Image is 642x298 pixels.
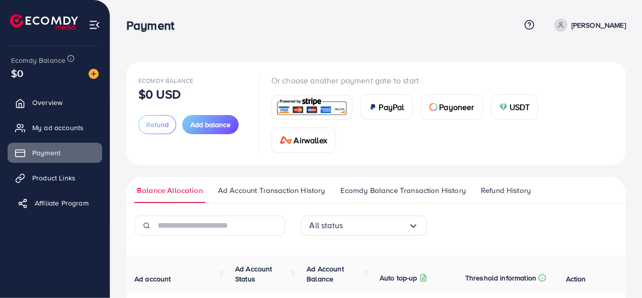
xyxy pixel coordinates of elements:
[11,55,65,65] span: Ecomdy Balance
[566,274,586,284] span: Action
[8,168,102,188] a: Product Links
[421,94,483,120] a: cardPayoneer
[369,103,377,111] img: card
[138,115,176,134] button: Refund
[89,19,100,31] img: menu
[8,118,102,138] a: My ad accounts
[35,198,89,208] span: Affiliate Program
[481,185,531,196] span: Refund History
[271,95,352,120] a: card
[340,185,466,196] span: Ecomdy Balance Transaction History
[599,253,634,290] iframe: Chat
[379,101,404,113] span: PayPal
[275,96,349,118] img: card
[218,185,325,196] span: Ad Account Transaction History
[32,148,60,158] span: Payment
[235,264,272,284] span: Ad Account Status
[8,193,102,213] a: Affiliate Program
[271,74,614,86] p: Or choose another payment gate to start
[146,120,169,130] span: Refund
[465,272,536,284] p: Threshold information
[11,66,23,80] span: $0
[307,264,344,284] span: Ad Account Balance
[510,101,530,113] span: USDT
[491,94,539,120] a: cardUSDT
[182,115,239,134] button: Add balance
[8,143,102,163] a: Payment
[294,134,327,146] span: Airwallex
[8,92,102,113] a: Overview
[310,218,343,233] span: All status
[89,69,99,79] img: image
[32,173,76,183] span: Product Links
[550,19,626,32] a: [PERSON_NAME]
[134,274,171,284] span: Ad account
[32,123,84,133] span: My ad accounts
[190,120,231,130] span: Add balance
[138,76,193,85] span: Ecomdy Balance
[280,136,292,144] img: card
[572,19,626,31] p: [PERSON_NAME]
[343,218,408,233] input: Search for option
[32,97,62,108] span: Overview
[301,216,427,236] div: Search for option
[361,94,413,120] a: cardPayPal
[137,185,203,196] span: Balance Allocation
[271,128,336,153] a: cardAirwallex
[138,88,181,100] p: $0 USD
[380,272,417,284] p: Auto top-up
[440,101,474,113] span: Payoneer
[10,14,78,30] img: logo
[430,103,438,111] img: card
[500,103,508,111] img: card
[126,18,182,33] h3: Payment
